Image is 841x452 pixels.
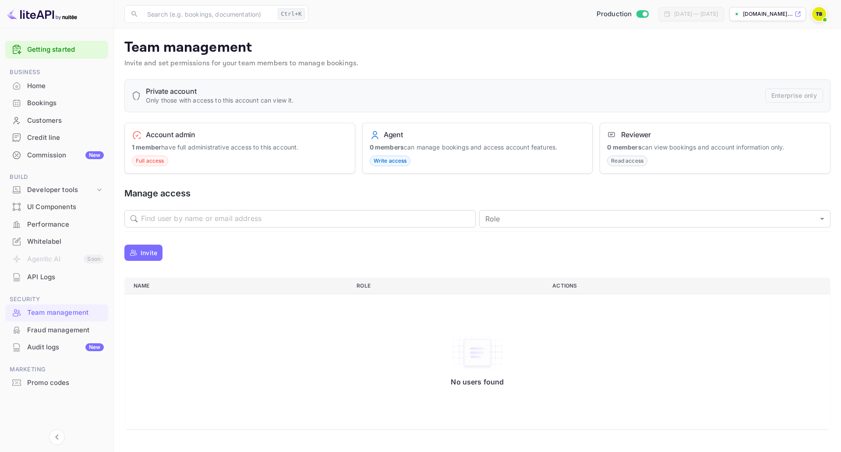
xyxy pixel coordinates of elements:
p: Invite and set permissions for your team members to manage bookings. [124,58,830,69]
div: Performance [27,220,104,230]
a: Bookings [5,95,108,111]
p: Team management [124,39,830,57]
a: Performance [5,216,108,232]
p: can manage bookings and access account features. [370,142,586,152]
a: Audit logsNew [5,339,108,355]
span: Build [5,172,108,182]
h6: Private account [146,87,294,96]
a: Team management [5,304,108,320]
span: Full access [132,157,168,165]
p: [DOMAIN_NAME]... [743,10,793,18]
div: Customers [27,116,104,126]
a: Home [5,78,108,94]
div: Developer tools [27,185,95,195]
h6: Reviewer [621,130,651,139]
a: API Logs [5,269,108,285]
span: Production [597,9,632,19]
img: No agents have been created [451,334,504,371]
div: API Logs [5,269,108,286]
span: Security [5,295,108,304]
img: LiteAPI logo [7,7,77,21]
a: Whitelabel [5,233,108,249]
img: Traveloka B2B [812,7,826,21]
a: Customers [5,112,108,128]
a: Fraud management [5,322,108,338]
p: have full administrative access to this account. [132,142,348,152]
div: New [85,343,104,351]
div: Promo codes [27,378,104,388]
div: Whitelabel [5,233,108,250]
div: Home [27,81,104,91]
div: New [85,151,104,159]
a: CommissionNew [5,147,108,163]
p: Invite [141,248,157,257]
div: Audit logsNew [5,339,108,356]
span: Business [5,68,108,77]
span: Write access [370,157,410,165]
div: Audit logs [27,342,104,352]
a: Promo codes [5,374,108,391]
div: Performance [5,216,108,233]
div: [DATE] — [DATE] [674,10,718,18]
span: Read access [608,157,647,165]
strong: 0 members [370,143,404,151]
div: Home [5,78,108,95]
div: Commission [27,150,104,160]
input: Find user by name or email address [141,210,476,228]
th: Role [350,278,545,294]
div: Getting started [5,41,108,59]
div: Team management [5,304,108,321]
div: API Logs [27,272,104,282]
th: Actions [545,278,830,294]
div: UI Components [27,202,104,212]
div: Customers [5,112,108,129]
div: Fraud management [27,325,104,335]
p: No users found [451,377,504,386]
div: Bookings [5,95,108,112]
div: Developer tools [5,182,108,198]
div: Switch to Sandbox mode [593,9,652,19]
strong: 1 member [132,143,161,151]
p: Only those with access to this account can view it. [146,96,294,105]
a: Getting started [27,45,104,55]
div: UI Components [5,199,108,216]
h5: Manage access [124,188,830,199]
div: Credit line [27,133,104,143]
table: a dense table [124,278,830,430]
a: UI Components [5,199,108,215]
span: Marketing [5,365,108,374]
div: Ctrl+K [278,8,305,20]
p: can view bookings and account information only. [607,142,823,152]
h6: Account admin [146,130,195,139]
div: CommissionNew [5,147,108,164]
button: Collapse navigation [49,429,65,445]
div: Bookings [27,98,104,108]
input: Search (e.g. bookings, documentation) [142,5,274,23]
strong: 0 members [607,143,641,151]
a: Credit line [5,129,108,146]
th: Name [125,278,350,294]
div: Fraud management [5,322,108,339]
button: Invite [124,245,163,261]
h6: Agent [384,130,403,139]
div: Team management [27,308,104,318]
div: Whitelabel [27,237,104,247]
